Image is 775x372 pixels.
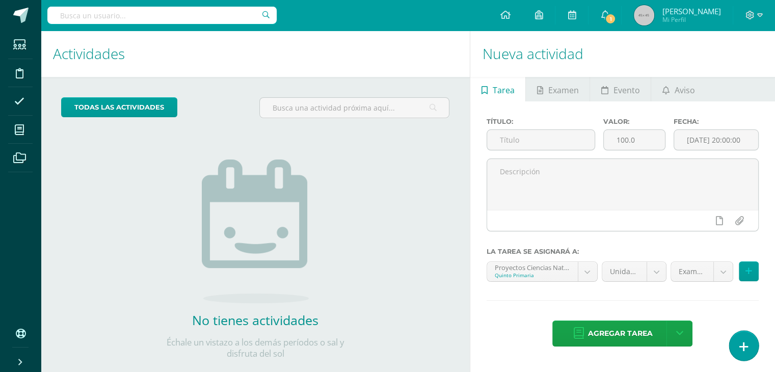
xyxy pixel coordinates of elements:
[493,78,515,102] span: Tarea
[495,272,570,279] div: Quinto Primaria
[487,130,595,150] input: Título
[603,118,665,125] label: Valor:
[662,6,720,16] span: [PERSON_NAME]
[602,262,666,281] a: Unidad 4
[487,262,597,281] a: Proyectos Ciencias Naturales 'A'Quinto Primaria
[590,77,651,101] a: Evento
[610,262,639,281] span: Unidad 4
[53,31,458,77] h1: Actividades
[526,77,590,101] a: Examen
[679,262,706,281] span: Examen (30.0pts)
[495,262,570,272] div: Proyectos Ciencias Naturales 'A'
[675,78,695,102] span: Aviso
[470,77,525,101] a: Tarea
[153,337,357,359] p: Échale un vistazo a los demás períodos o sal y disfruta del sol
[587,321,652,346] span: Agregar tarea
[483,31,763,77] h1: Nueva actividad
[613,78,640,102] span: Evento
[604,130,665,150] input: Puntos máximos
[662,15,720,24] span: Mi Perfil
[671,262,733,281] a: Examen (30.0pts)
[260,98,449,118] input: Busca una actividad próxima aquí...
[487,118,595,125] label: Título:
[634,5,654,25] img: 45x45
[674,118,759,125] label: Fecha:
[202,160,309,303] img: no_activities.png
[674,130,758,150] input: Fecha de entrega
[487,248,759,255] label: La tarea se asignará a:
[61,97,177,117] a: todas las Actividades
[605,13,616,24] span: 1
[548,78,579,102] span: Examen
[651,77,706,101] a: Aviso
[153,311,357,329] h2: No tienes actividades
[47,7,277,24] input: Busca un usuario...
